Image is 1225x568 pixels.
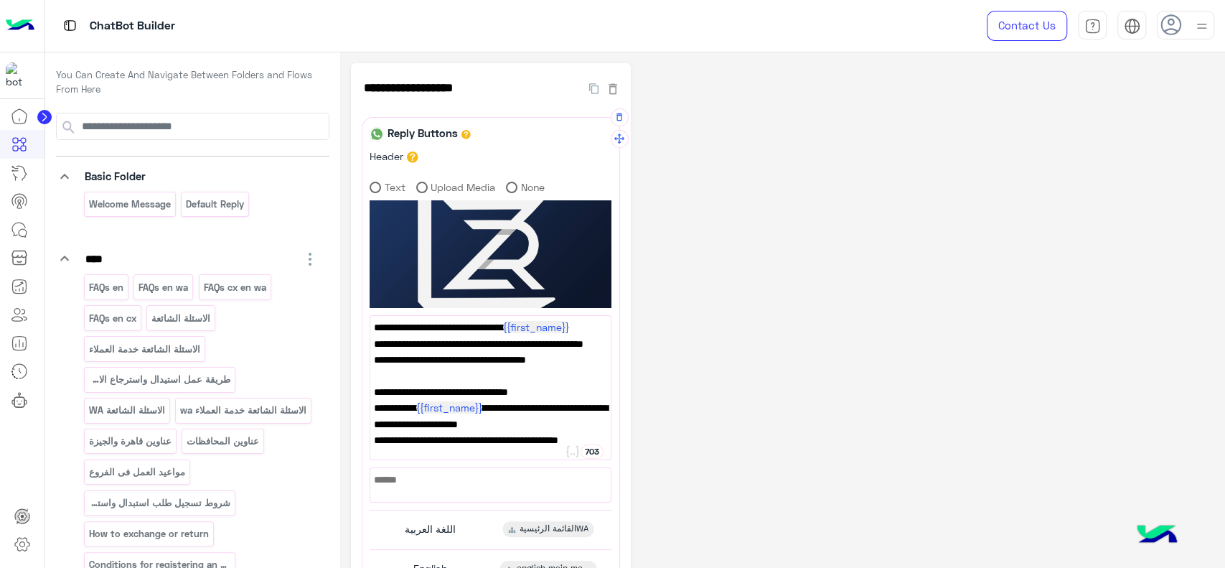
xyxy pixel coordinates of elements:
[374,368,607,383] span: يرجى اختيار اللغة التي تفضلها للاستمرار.
[374,416,607,449] span: I am your virtual assistant, and I hope you have a great experience on our platform 🤖
[88,371,231,388] p: طريقة عمل استيدال واسترجاع الاونلاين
[6,62,32,88] img: 919860931428189
[405,523,456,536] span: اللغة العربية
[56,68,329,96] p: You Can Create And Navigate Between Folders and Flows From Here
[1193,17,1211,35] img: profile
[6,11,34,41] img: Logo
[374,336,607,368] span: أنا مساعدك الافتراضي وأتمنى لك تجربة ممتعة على منصتنا 🤖
[61,17,79,34] img: tab
[88,196,172,213] p: Welcome Message
[88,526,210,542] p: How to exchange or return
[374,400,607,416] span: Welcome to Cizaro 👋
[987,11,1067,41] a: Contact Us
[56,168,73,185] i: keyboard_arrow_down
[151,310,212,327] p: الاسئلة الشائعة
[582,80,606,96] button: Duplicate Flow
[88,433,172,450] p: عناوين قاهرة والجيزة
[90,17,175,36] p: ChatBot Builder
[1078,11,1107,41] a: tab
[138,279,189,296] p: FAQs en wa
[506,180,545,195] label: None
[179,402,308,419] p: الاسئلة الشائعة خدمة العملاء wa
[202,279,267,296] p: FAQs cx en wa
[185,196,245,213] p: Default reply
[88,310,137,327] p: FAQs en cx
[88,402,166,419] p: الاسئلة الشائعة WA
[374,448,607,480] span: Please choose your preferred language to continue.
[416,180,496,195] label: Upload Media
[88,341,201,358] p: الاسئلة الشائعة خدمة العملاء
[370,180,405,195] label: Text
[1084,18,1101,34] img: tab
[370,149,403,164] label: Header
[503,521,594,537] div: القائمة الرئيسيةWA
[384,126,461,139] h6: Reply Buttons
[611,130,629,148] button: Drag
[581,444,604,459] div: 703
[88,495,231,511] p: شروط تسجيل طلب استبدال واسترجاع؟
[85,169,146,182] span: Basic Folder
[565,444,581,459] button: Add user attribute
[56,250,73,267] i: keyboard_arrow_down
[520,523,588,536] span: القائمة الرئيسيةWA
[606,80,620,96] button: Delete Flow
[416,401,482,414] span: {{first_name}}
[88,464,186,480] p: مواعيد العمل فى الفروع
[1124,18,1140,34] img: tab
[374,320,607,335] span: مرحباً بك في Cizaro 👋
[1132,511,1182,561] img: hulul-logo.png
[611,108,629,126] button: Delete Message
[186,433,261,450] p: عناوين المحافظات
[503,321,569,333] span: {{first_name}}
[88,279,124,296] p: FAQs en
